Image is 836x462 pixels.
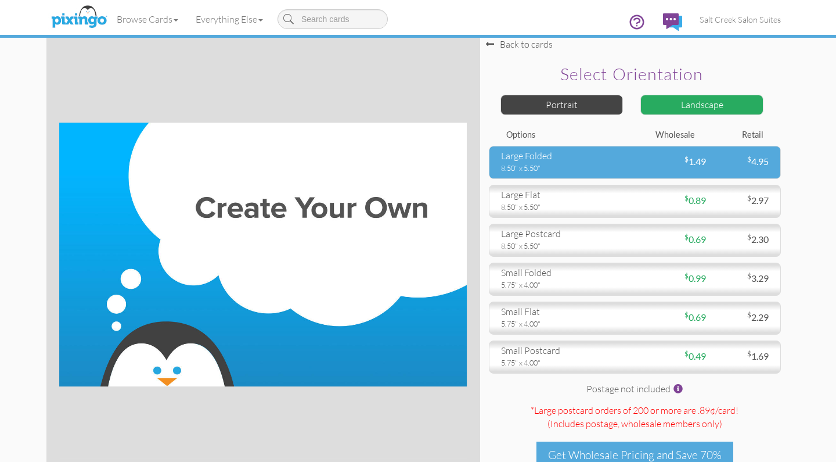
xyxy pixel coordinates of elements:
[501,344,626,357] div: small postcard
[706,350,777,363] div: 1.69
[684,232,689,241] sup: $
[278,9,388,29] input: Search cards
[684,310,689,319] sup: $
[501,266,626,280] div: small folded
[684,234,706,245] span: 0.69
[500,95,624,115] div: Portrait
[704,129,772,141] div: Retail
[684,311,706,323] span: 0.69
[640,95,763,115] div: Landscape
[501,149,626,163] div: large folded
[691,5,790,34] a: Salt Creek Salon Suites
[501,280,626,290] div: 5.75" x 4.00"
[747,310,751,319] sup: $
[684,156,706,167] span: 1.49
[684,194,689,202] sup: $
[498,129,635,141] div: Options
[684,195,706,206] span: 0.89
[684,273,706,284] span: 0.99
[489,404,781,433] div: *Large postcard orders of 200 or more are .89¢/card! (Includes postage )
[635,129,703,141] div: Wholesale
[684,349,689,358] sup: $
[747,349,751,358] sup: $
[706,155,777,169] div: 4.95
[501,163,626,173] div: 8.50" x 5.50"
[747,232,751,241] sup: $
[747,271,751,280] sup: $
[684,350,706,361] span: 0.49
[501,227,626,241] div: large postcard
[48,3,110,32] img: pixingo logo
[501,318,626,329] div: 5.75" x 4.00"
[59,123,467,386] img: create-your-own-landscape.jpg
[684,271,689,280] sup: $
[747,194,751,202] sup: $
[501,202,626,212] div: 8.50" x 5.50"
[706,272,777,285] div: 3.29
[501,188,626,202] div: large flat
[663,13,682,31] img: comments.svg
[108,5,187,34] a: Browse Cards
[187,5,272,34] a: Everything Else
[503,65,761,84] h2: Select orientation
[747,155,751,163] sup: $
[684,155,689,163] sup: $
[700,15,781,24] span: Salt Creek Salon Suites
[706,311,777,324] div: 2.29
[618,418,719,429] span: , wholesale members only
[501,305,626,318] div: small flat
[501,357,626,368] div: 5.75" x 4.00"
[706,194,777,207] div: 2.97
[489,382,781,398] div: Postage not included
[501,241,626,251] div: 8.50" x 5.50"
[706,233,777,246] div: 2.30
